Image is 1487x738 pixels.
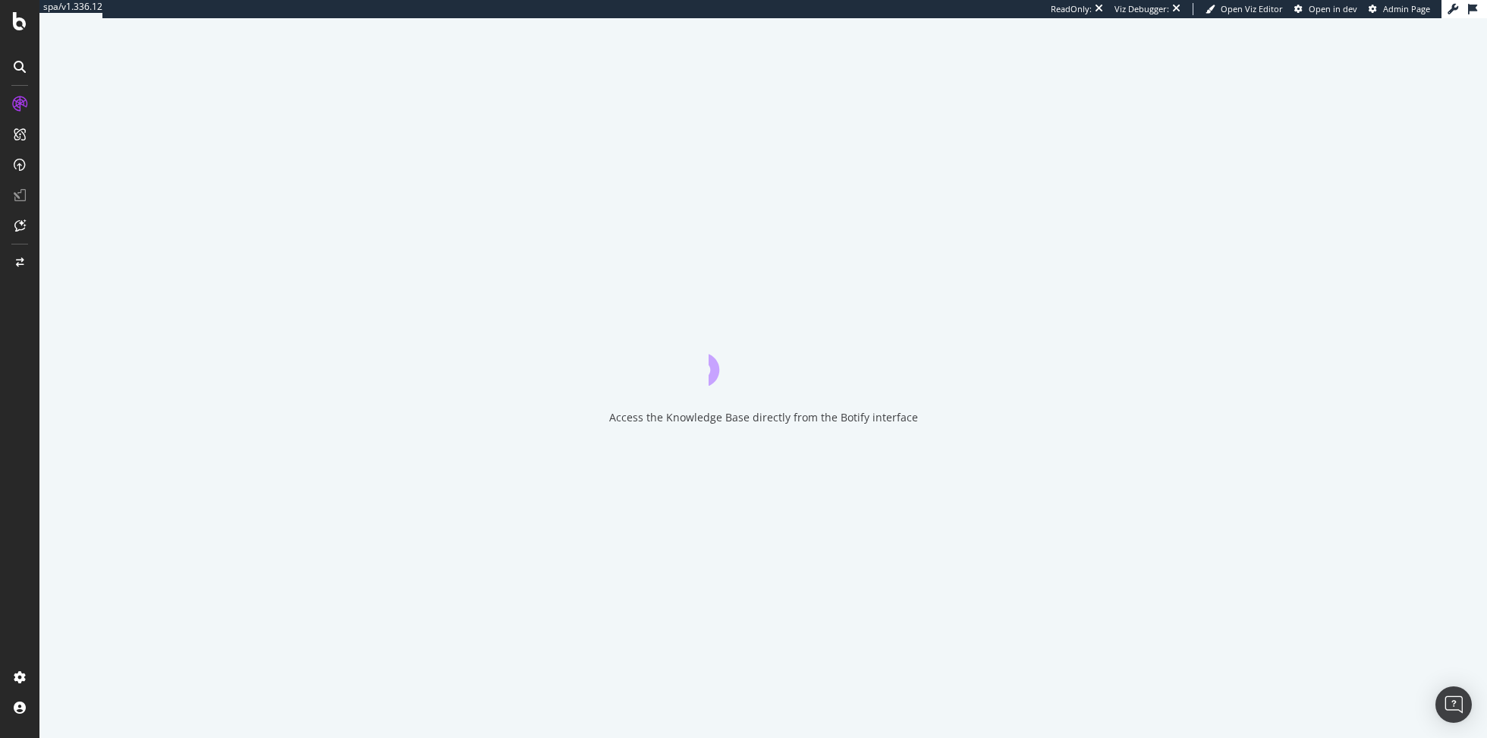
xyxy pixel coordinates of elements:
div: Open Intercom Messenger [1435,686,1472,723]
a: Open Viz Editor [1206,3,1283,15]
a: Admin Page [1369,3,1430,15]
div: Access the Knowledge Base directly from the Botify interface [609,410,918,425]
div: animation [709,331,818,386]
span: Admin Page [1383,3,1430,14]
a: Open in dev [1294,3,1357,15]
span: Open in dev [1309,3,1357,14]
span: Open Viz Editor [1221,3,1283,14]
div: ReadOnly: [1051,3,1092,15]
div: Viz Debugger: [1114,3,1169,15]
